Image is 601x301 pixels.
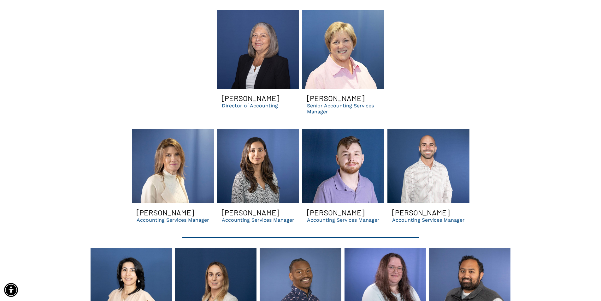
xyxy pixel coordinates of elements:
[132,129,214,203] a: Lori smiling | dental accounting services manager for dso and dental businesses in GA
[387,129,469,203] a: A bald man with a beard is smiling in front of a blue wall.
[137,217,209,223] p: Accounting Services Manager
[307,217,380,223] p: Accounting Services Manager
[307,103,380,115] p: Senior Accounting Services Manager
[392,217,465,223] p: Accounting Services Manager
[222,208,279,217] h3: [PERSON_NAME]
[217,10,299,89] a: Evelyn smiling | Dental tax consultants for dsos | bank loan assistance and practice valuations
[222,93,279,103] h3: [PERSON_NAME]
[222,217,294,223] p: Accounting Services Manager
[392,208,450,217] h3: [PERSON_NAME]
[4,283,18,297] div: Accessibility Menu
[222,103,278,109] p: Director of Accounting
[217,129,299,203] a: Carolina Smiling | dental accounting services manager in GA | dso consulting
[137,208,194,217] h3: [PERSON_NAME]
[307,208,364,217] h3: [PERSON_NAME]
[307,93,364,103] h3: [PERSON_NAME]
